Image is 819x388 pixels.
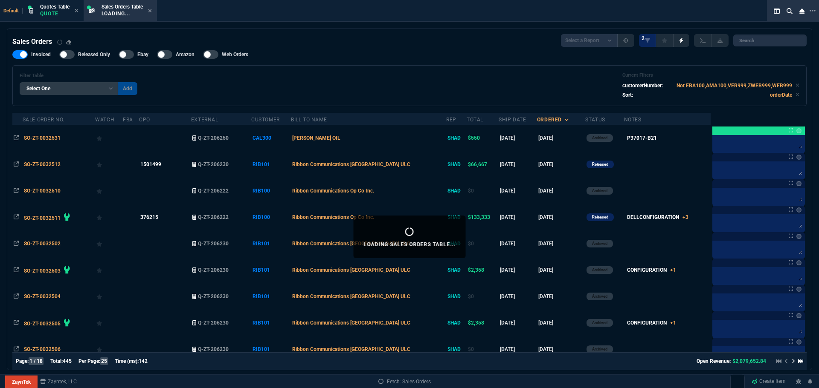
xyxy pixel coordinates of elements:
span: 445 [63,358,72,364]
span: Ebay [137,51,148,58]
nx-icon: Open New Tab [810,7,816,15]
span: Invoiced [31,51,51,58]
span: Default [3,8,23,14]
code: Not EBA100,AMA100,VER999,ZWEB999,WEB999 [677,83,792,89]
p: customerNumber: [622,82,663,89]
span: 142 [139,358,148,364]
span: Total: [50,358,63,364]
span: $2,079,652.84 [732,358,766,364]
h6: Current Filters [622,72,799,78]
nx-icon: Search [783,6,796,16]
p: Loading... [102,10,143,17]
span: Page: [16,358,29,364]
nx-icon: Close Workbench [796,6,808,16]
nx-icon: Split Panels [770,6,783,16]
input: Search [733,34,807,46]
span: Amazon [176,51,195,58]
span: Released Only [78,51,110,58]
nx-icon: Close Tab [148,8,152,14]
span: Open Revenue: [697,358,731,364]
span: 1 / 18 [29,357,44,365]
span: Quotes Table [40,4,70,10]
code: orderDate [770,92,792,98]
a: msbcCompanyName [38,378,79,385]
h4: Sales Orders [12,37,52,47]
span: Per Page: [78,358,100,364]
nx-icon: Close Tab [75,8,78,14]
p: Loading Sales Orders Table... [364,241,456,248]
p: Sort: [622,91,633,99]
h6: Filter Table [20,73,137,79]
span: Web Orders [222,51,248,58]
a: Fetch: Sales-Orders [378,378,431,385]
span: 25 [100,357,108,365]
span: 2 [642,35,645,42]
span: Time (ms): [115,358,139,364]
a: Create Item [748,375,789,388]
span: Sales Orders Table [102,4,143,10]
p: Quote [40,10,70,17]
